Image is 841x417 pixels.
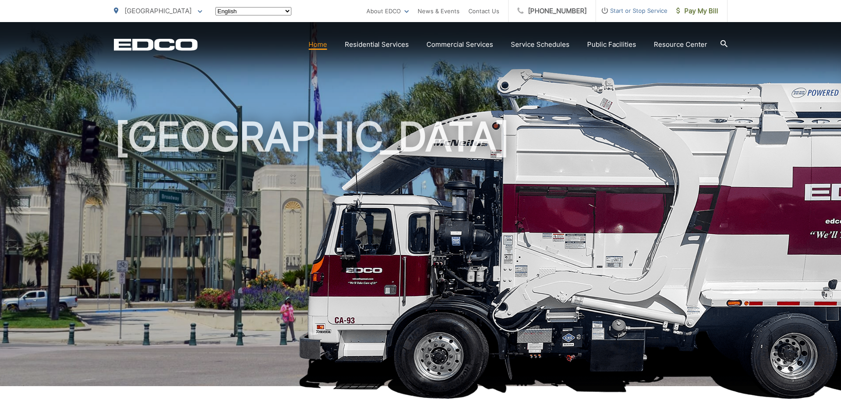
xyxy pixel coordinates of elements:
select: Select a language [215,7,291,15]
a: Commercial Services [426,39,493,50]
a: EDCD logo. Return to the homepage. [114,38,198,51]
span: [GEOGRAPHIC_DATA] [124,7,192,15]
a: Home [309,39,327,50]
h1: [GEOGRAPHIC_DATA] [114,115,728,394]
a: Resource Center [654,39,707,50]
a: Contact Us [468,6,499,16]
a: Service Schedules [511,39,569,50]
a: Residential Services [345,39,409,50]
span: Pay My Bill [676,6,718,16]
a: Public Facilities [587,39,636,50]
a: About EDCO [366,6,409,16]
a: News & Events [418,6,460,16]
